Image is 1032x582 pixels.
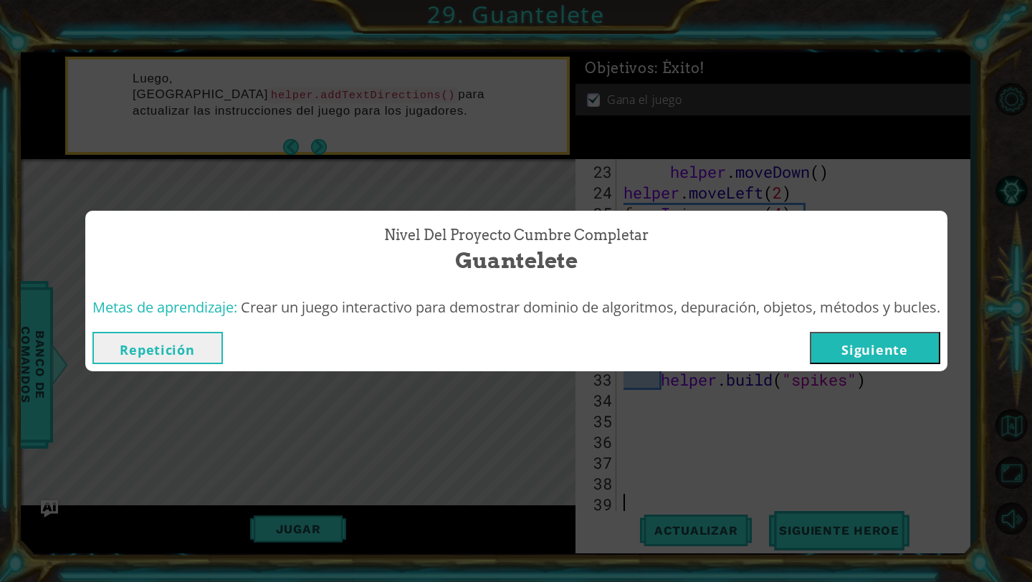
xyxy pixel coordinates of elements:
span: Guantelete [455,245,578,276]
button: Repetición [92,332,223,364]
button: Siguiente [810,332,940,364]
span: Metas de aprendizaje: [92,297,237,317]
span: Crear un juego interactivo para demostrar dominio de algoritmos, depuración, objetos, métodos y b... [241,297,940,317]
span: Nivel del Proyecto Cumbre Completar [384,225,649,246]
